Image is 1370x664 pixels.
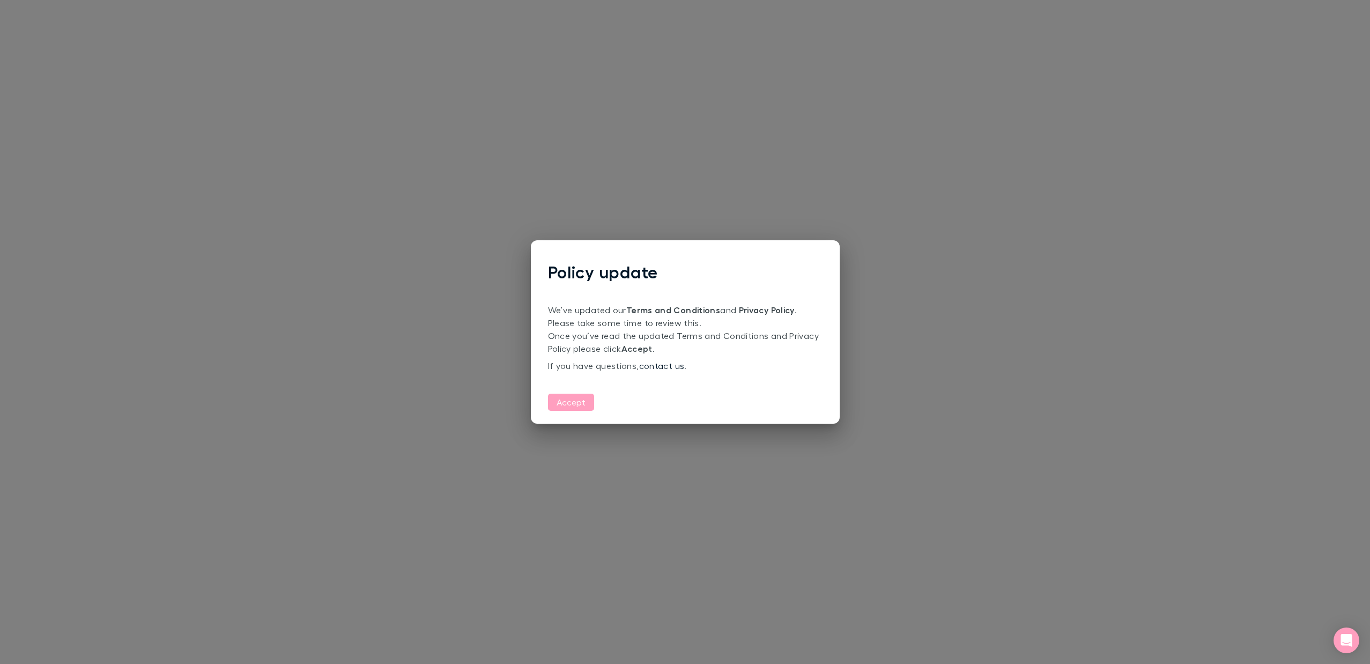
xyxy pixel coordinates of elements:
[639,360,685,371] a: contact us
[548,394,594,411] button: Accept
[1334,628,1359,653] div: Open Intercom Messenger
[621,343,653,354] strong: Accept
[626,305,720,315] a: Terms and Conditions
[548,304,823,329] p: We’ve updated our and . Please take some time to review this.
[548,359,823,372] p: If you have questions, .
[548,262,823,282] h1: Policy update
[739,305,795,315] a: Privacy Policy
[548,329,823,355] p: Once you’ve read the updated Terms and Conditions and Privacy Policy please click .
